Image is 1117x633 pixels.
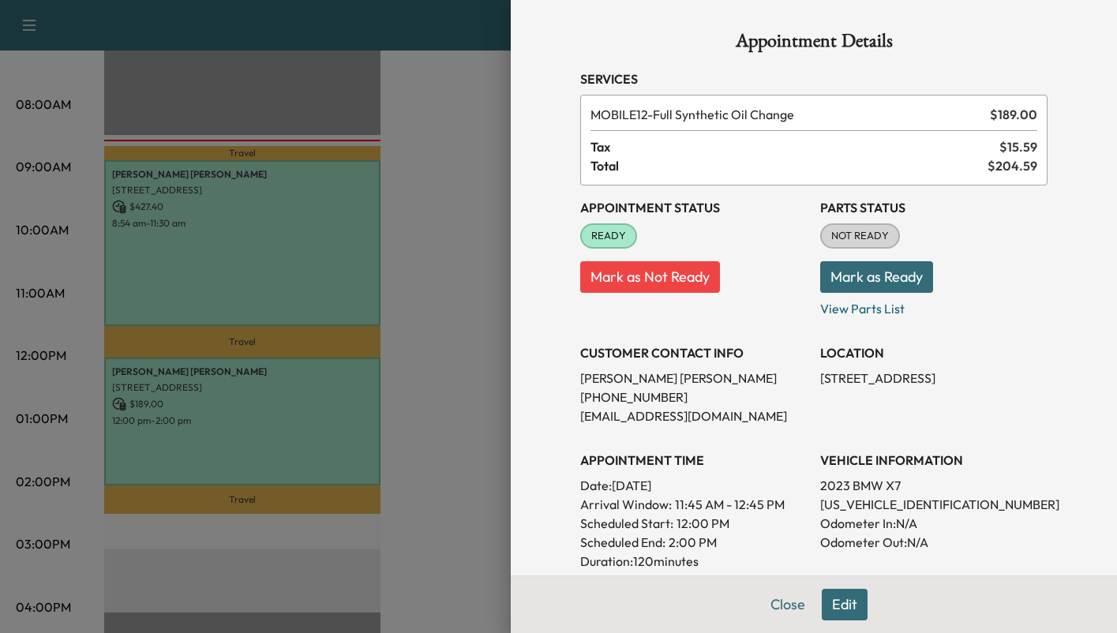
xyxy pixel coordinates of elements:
p: [PERSON_NAME] [PERSON_NAME] [580,369,808,388]
p: [US_VEHICLE_IDENTIFICATION_NUMBER] [820,495,1048,514]
p: 2023 BMW X7 [820,476,1048,495]
p: [EMAIL_ADDRESS][DOMAIN_NAME] [580,406,808,425]
p: Duration: 120 minutes [580,552,808,571]
span: Tax [590,137,999,156]
h3: Services [580,69,1048,88]
h3: Parts Status [820,198,1048,217]
span: $ 15.59 [999,137,1037,156]
span: NOT READY [822,228,898,244]
p: Odometer Out: N/A [820,533,1048,552]
span: $ 189.00 [990,105,1037,124]
span: $ 204.59 [988,156,1037,175]
p: Date: [DATE] [580,476,808,495]
p: Scheduled Start: [580,514,673,533]
p: Odometer In: N/A [820,514,1048,533]
button: Mark as Not Ready [580,261,720,293]
button: Mark as Ready [820,261,933,293]
p: Arrival Window: [580,495,808,514]
span: 11:45 AM - 12:45 PM [675,495,785,514]
button: Close [760,589,815,620]
button: Edit [822,589,868,620]
h3: CUSTOMER CONTACT INFO [580,343,808,362]
p: 2:00 PM [669,533,717,552]
p: [PHONE_NUMBER] [580,388,808,406]
p: 12:00 PM [677,514,729,533]
p: Scheduled End: [580,533,665,552]
span: READY [582,228,635,244]
h3: Appointment Status [580,198,808,217]
h3: LOCATION [820,343,1048,362]
span: Full Synthetic Oil Change [590,105,984,124]
p: View Parts List [820,293,1048,318]
h3: APPOINTMENT TIME [580,451,808,470]
span: Total [590,156,988,175]
h1: Appointment Details [580,32,1048,57]
p: [STREET_ADDRESS] [820,369,1048,388]
h3: VEHICLE INFORMATION [820,451,1048,470]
